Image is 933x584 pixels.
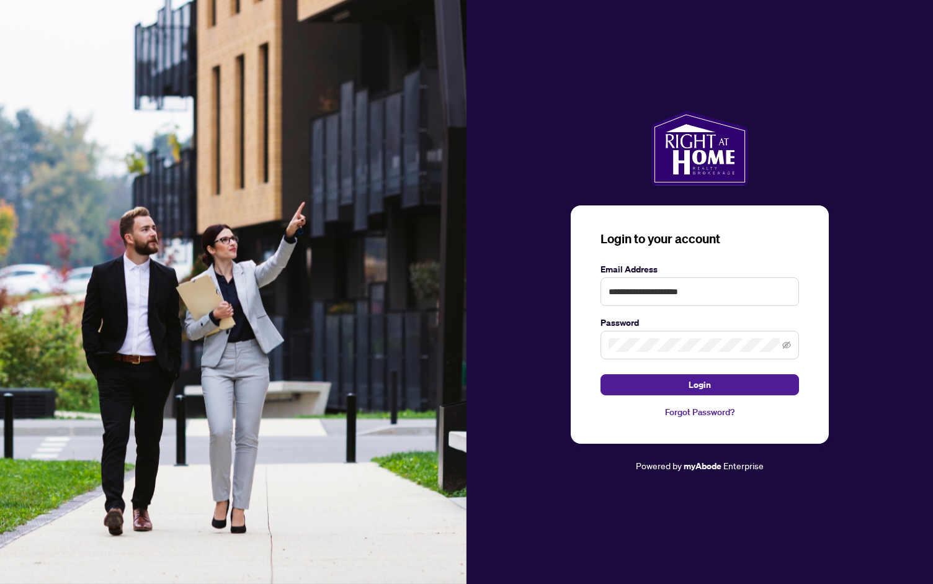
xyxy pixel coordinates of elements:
[723,460,764,471] span: Enterprise
[600,263,799,276] label: Email Address
[684,459,721,473] a: myAbode
[600,405,799,419] a: Forgot Password?
[600,316,799,330] label: Password
[600,374,799,395] button: Login
[600,230,799,248] h3: Login to your account
[636,460,682,471] span: Powered by
[651,111,748,186] img: ma-logo
[782,341,791,349] span: eye-invisible
[689,375,711,395] span: Login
